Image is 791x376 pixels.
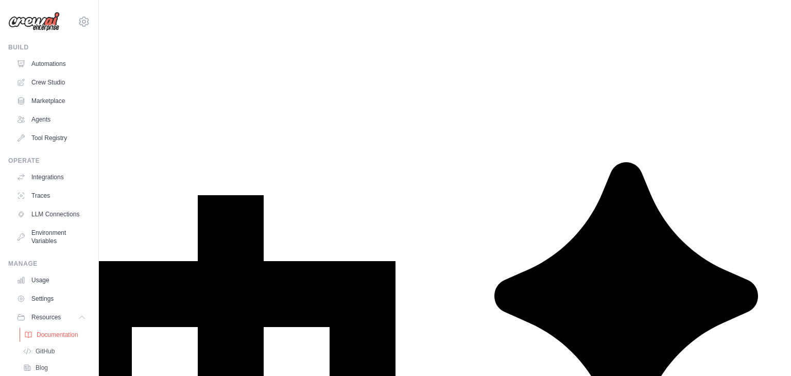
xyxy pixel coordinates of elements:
img: Logo [8,12,60,31]
a: Marketplace [12,93,90,109]
a: Integrations [12,169,90,185]
a: Tool Registry [12,130,90,146]
a: Agents [12,111,90,128]
a: GitHub [19,344,90,358]
iframe: Chat Widget [740,327,791,376]
a: LLM Connections [12,206,90,223]
span: GitHub [36,347,55,355]
a: Settings [12,290,90,307]
div: Build [8,43,90,52]
div: Operate [8,157,90,165]
div: Manage [8,260,90,268]
span: Resources [31,313,61,321]
a: Blog [19,361,90,375]
a: Usage [12,272,90,288]
button: Resources [12,309,90,326]
a: Crew Studio [12,74,90,91]
a: Traces [12,187,90,204]
span: Documentation [37,331,78,339]
a: Environment Variables [12,225,90,249]
span: Blog [36,364,48,372]
a: Documentation [20,328,91,342]
a: Automations [12,56,90,72]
